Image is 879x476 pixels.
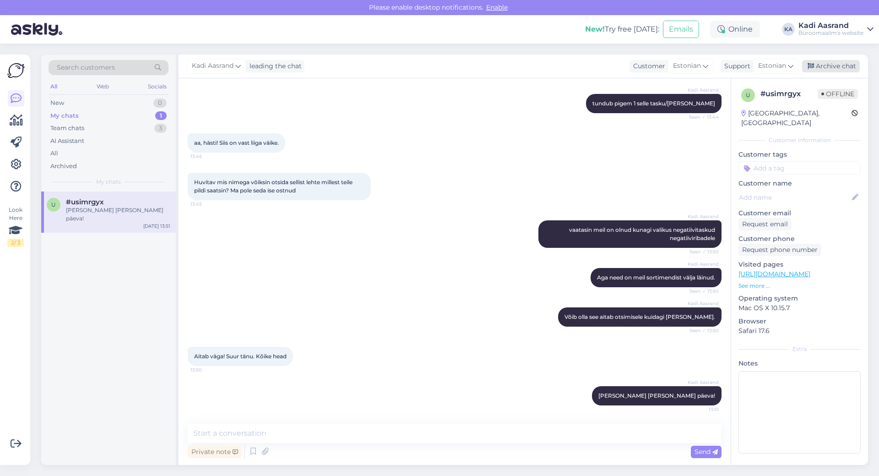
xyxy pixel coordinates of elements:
div: Team chats [50,124,84,133]
div: Extra [738,345,861,353]
p: Notes [738,359,861,368]
div: All [50,149,58,158]
span: Offline [818,89,858,99]
div: Request phone number [738,244,821,256]
div: Web [95,81,111,93]
div: [PERSON_NAME] [PERSON_NAME] päeva! [66,206,170,223]
div: 3 [154,124,167,133]
button: Emails [663,21,699,38]
span: Kadi Aasrand [684,379,719,386]
span: Võib olla see aitab otsimisele kuidagi [PERSON_NAME]. [564,313,715,320]
span: tundub pigem 1 selle tasku/[PERSON_NAME] [592,100,715,107]
span: 13:45 [190,201,225,208]
div: Socials [146,81,168,93]
div: KA [782,23,795,36]
p: Visited pages [738,260,861,269]
span: Aitab väga! Suur tänu. Kõike head [194,353,287,360]
div: Online [710,21,760,38]
span: Kadi Aasrand [684,87,719,93]
p: Customer name [738,179,861,188]
div: All [49,81,59,93]
div: leading the chat [246,61,302,71]
span: Seen ✓ 13:50 [684,248,719,255]
span: aa, hästi! Siis on vast liiga väike. [194,139,279,146]
div: Request email [738,218,792,230]
div: # usimrgyx [760,88,818,99]
div: 0 [153,98,167,108]
span: Kadi Aasrand [684,261,719,268]
span: [PERSON_NAME] [PERSON_NAME] päeva! [598,392,715,399]
span: Seen ✓ 13:50 [684,288,719,295]
div: Private note [188,446,242,458]
div: Kadi Aasrand [798,22,863,29]
div: 2 / 3 [7,239,24,247]
span: Search customers [57,63,115,72]
span: Kadi Aasrand [684,213,719,220]
div: 1 [155,111,167,120]
span: Estonian [673,61,701,71]
div: Customer [629,61,665,71]
input: Add a tag [738,161,861,175]
img: Askly Logo [7,62,25,79]
div: [GEOGRAPHIC_DATA], [GEOGRAPHIC_DATA] [741,109,852,128]
span: Enable [483,3,510,11]
p: Operating system [738,294,861,303]
div: Archived [50,162,77,171]
span: My chats [96,178,121,186]
span: 13:51 [684,406,719,413]
div: [DATE] 13:51 [143,223,170,230]
div: My chats [50,111,79,120]
p: Browser [738,317,861,326]
span: 13:50 [190,367,225,373]
span: Send [695,448,718,456]
span: Kadi Aasrand [684,300,719,307]
span: Seen ✓ 13:44 [684,114,719,120]
span: u [51,201,56,208]
a: [URL][DOMAIN_NAME] [738,270,810,278]
div: New [50,98,64,108]
p: Safari 17.6 [738,326,861,336]
p: See more ... [738,282,861,290]
p: Mac OS X 10.15.7 [738,303,861,313]
span: u [746,92,750,98]
span: Aga need on meil sortimendist välja läinud. [597,274,715,281]
p: Customer tags [738,150,861,159]
span: Estonian [758,61,786,71]
input: Add name [739,192,850,202]
div: Archive chat [802,60,860,72]
a: Kadi AasrandBüroomaailm's website [798,22,874,37]
span: #usimrgyx [66,198,104,206]
div: Support [721,61,750,71]
span: vaatasin meil on olnud kunagi valikus negatiivitaskud negatiiviribadele [569,226,716,241]
span: Seen ✓ 13:50 [684,327,719,334]
b: New! [585,25,605,33]
span: Kadi Aasrand [192,61,233,71]
p: Customer phone [738,234,861,244]
div: AI Assistant [50,137,84,146]
div: Look Here [7,206,24,247]
span: 13:45 [190,153,225,160]
div: Try free [DATE]: [585,24,659,35]
div: Büroomaailm's website [798,29,863,37]
span: Huvitav mis nimega võiksin otsida sellist lehte millest teile pildi saatsin? Ma pole seda ise ostnud [194,179,354,194]
p: Customer email [738,208,861,218]
div: Customer information [738,136,861,144]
